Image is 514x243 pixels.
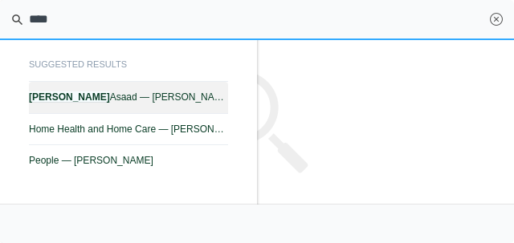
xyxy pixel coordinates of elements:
a: Close [490,13,503,26]
a: Home Health and Home Care — [PERSON_NAME] [29,114,228,145]
a: People — [PERSON_NAME] [29,145,228,176]
span: People — [PERSON_NAME] [29,155,228,166]
a: [PERSON_NAME]Asaad — [PERSON_NAME] [29,82,228,113]
span: suggested results [29,55,228,82]
span: Home Health and Home Care — [PERSON_NAME] [29,124,228,135]
em: [PERSON_NAME] [29,91,110,103]
span: Asaad — [PERSON_NAME] [29,91,228,103]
